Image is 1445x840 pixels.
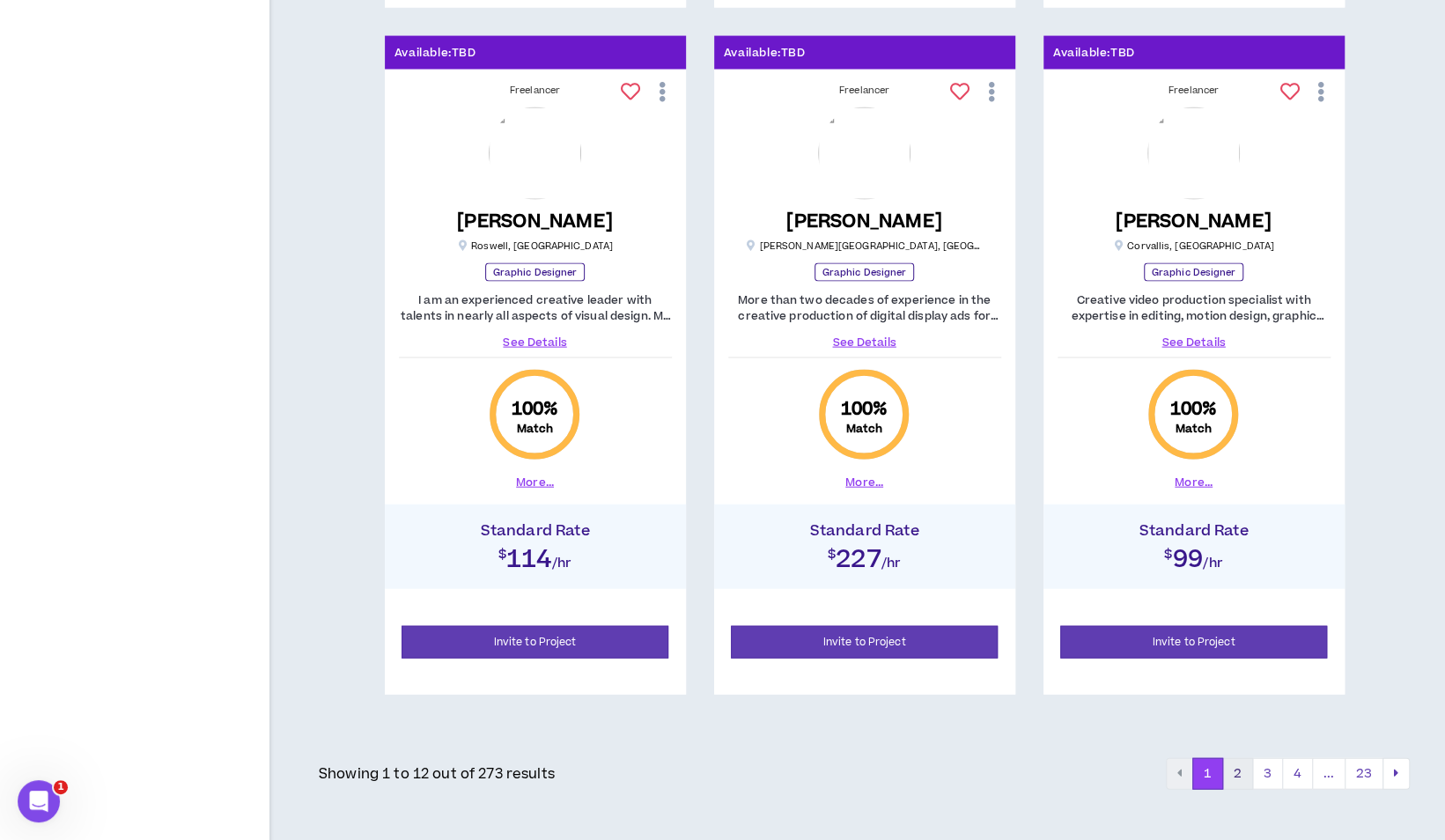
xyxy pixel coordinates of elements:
[1144,263,1244,282] p: Graphic Designer
[841,397,888,422] span: 100 %
[723,540,1006,571] h2: $227
[1060,626,1328,659] button: Invite to Project
[881,554,902,572] span: /hr
[399,84,672,98] div: Freelancer
[399,335,672,350] a: See Details
[1252,758,1283,790] button: 3
[489,107,581,200] img: xKAB41J25rTSiRu3kwDPqMjbKaPAMSykVgbtWQDV.png
[1058,84,1331,98] div: Freelancer
[1113,239,1274,253] p: Corvallis , [GEOGRAPHIC_DATA]
[1175,475,1213,490] button: More...
[723,522,1006,540] h4: Standard Rate
[728,292,1001,324] p: More than two decades of experience in the creative production of digital display ads for online ...
[457,210,613,232] h5: [PERSON_NAME]
[552,554,572,572] span: /hr
[1052,540,1336,571] h2: $99
[1282,758,1313,790] button: 4
[786,210,942,232] h5: [PERSON_NAME]
[394,540,677,571] h2: $114
[1166,758,1410,790] nav: pagination
[1203,554,1223,572] span: /hr
[1052,522,1336,540] h4: Standard Rate
[512,397,559,422] span: 100 %
[517,422,554,436] small: Match
[485,263,586,282] p: Graphic Designer
[457,239,613,253] p: Roswell , [GEOGRAPHIC_DATA]
[402,626,669,659] button: Invite to Project
[845,475,883,490] button: More...
[319,763,555,785] p: Showing 1 to 12 out of 273 results
[746,239,984,253] p: [PERSON_NAME][GEOGRAPHIC_DATA] , [GEOGRAPHIC_DATA]
[728,84,1001,98] div: Freelancer
[1176,422,1213,436] small: Match
[1222,758,1253,790] button: 2
[1345,758,1383,790] button: 23
[394,45,476,62] p: Available: TBD
[846,422,883,436] small: Match
[516,475,554,490] button: More...
[815,263,915,282] p: Graphic Designer
[728,335,1001,350] a: See Details
[1170,397,1218,422] span: 100 %
[1192,758,1223,790] button: 1
[1053,45,1135,62] p: Available: TBD
[18,780,60,822] iframe: Intercom live chat
[1116,210,1272,232] h5: [PERSON_NAME]
[54,780,68,794] span: 1
[1058,292,1331,324] p: Creative video production specialist with expertise in editing, motion design, graphic design and...
[1312,758,1345,790] button: ...
[1147,107,1240,200] img: 3QwwcAGpgxzY5IuzXqDI5JcDedBtxSoRPrrwQ4no.png
[724,45,806,62] p: Available: TBD
[394,522,677,540] h4: Standard Rate
[731,626,999,659] button: Invite to Project
[1058,335,1331,350] a: See Details
[399,292,672,324] p: I am an experienced creative leader with talents in nearly all aspects of visual design. My varie...
[818,107,910,200] img: sRYM8ciXEjTc2XGf05Bav0xWOClATxPlU30RzQE0.png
